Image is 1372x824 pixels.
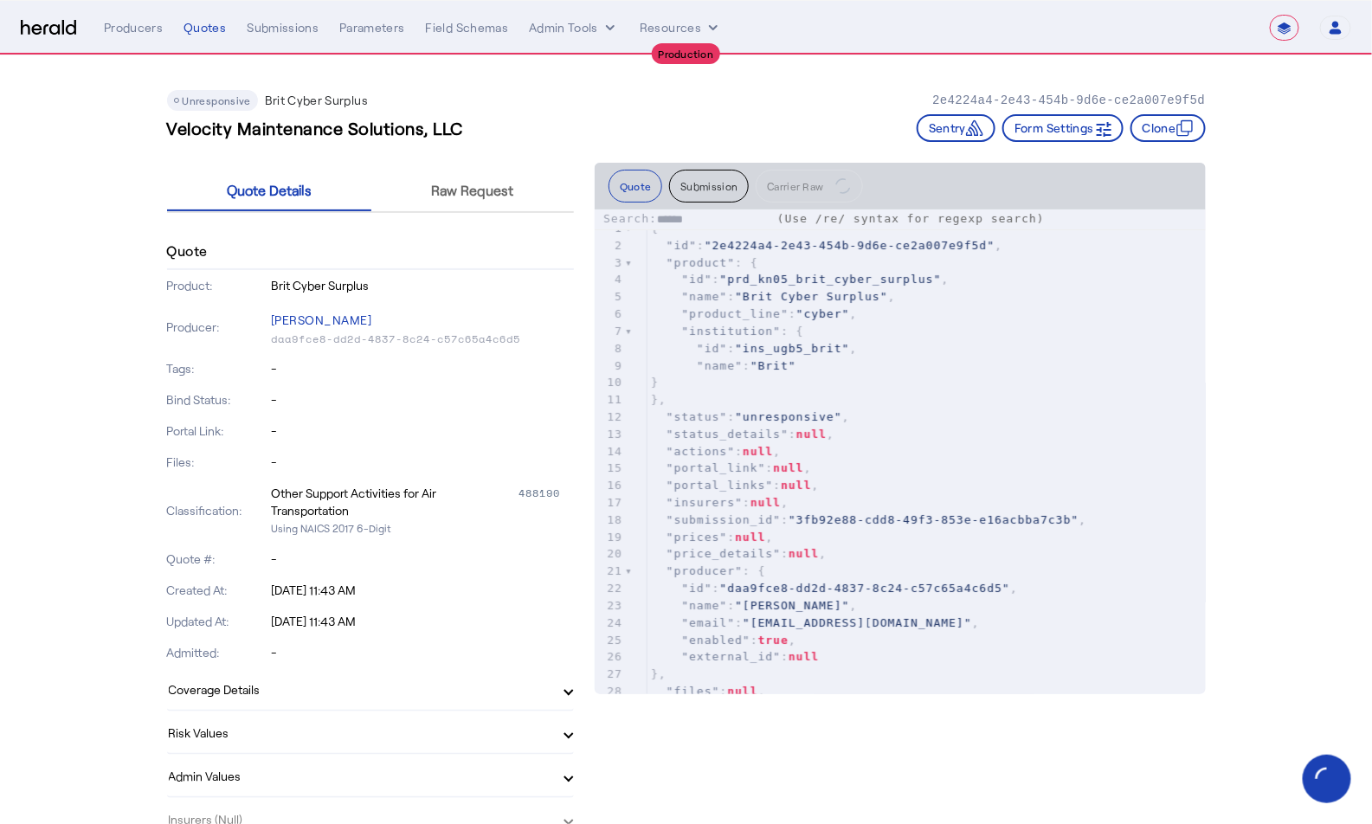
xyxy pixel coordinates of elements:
[681,650,781,663] span: "external_id"
[651,393,667,406] span: },
[529,19,619,36] button: internal dropdown menu
[595,632,625,649] div: 25
[651,461,811,474] span: : ,
[167,644,268,661] p: Admitted:
[681,273,712,286] span: "id"
[595,512,625,529] div: 18
[167,360,268,377] p: Tags:
[781,479,811,492] span: null
[796,307,850,320] span: "cyber"
[227,183,312,197] span: Quote Details
[169,767,551,785] mat-panel-title: Admin Values
[681,634,750,647] span: "enabled"
[595,494,625,512] div: 17
[767,181,823,191] span: Carrier Raw
[681,599,727,612] span: "name"
[651,239,1002,252] span: : ,
[21,20,76,36] img: Herald Logo
[271,582,574,599] p: [DATE] 11:43 AM
[758,634,789,647] span: true
[167,422,268,440] p: Portal Link:
[595,563,625,580] div: 21
[789,547,819,560] span: null
[651,376,659,389] span: }
[743,616,972,629] span: "[EMAIL_ADDRESS][DOMAIN_NAME]"
[667,564,743,577] span: "producer"
[735,410,842,423] span: "unresponsive"
[595,477,625,494] div: 16
[595,409,625,426] div: 12
[167,668,574,710] mat-expansion-panel-header: Coverage Details
[667,531,728,544] span: "prices"
[595,391,625,409] div: 11
[271,454,574,471] p: -
[667,410,728,423] span: "status"
[651,359,796,372] span: :
[667,445,735,458] span: "actions"
[595,597,625,615] div: 23
[777,212,1045,225] span: (Use /re/ syntax for regexp search)
[681,325,781,338] span: "institution"
[595,580,625,597] div: 22
[651,582,1018,595] span: : ,
[271,277,574,294] p: Brit Cyber Surplus
[750,359,796,372] span: "Brit"
[651,634,796,647] span: : ,
[167,550,268,568] p: Quote #:
[735,531,765,544] span: null
[595,545,625,563] div: 20
[657,211,770,229] input: Search:
[247,19,319,36] div: Submissions
[667,496,743,509] span: "insurers"
[595,529,625,546] div: 19
[651,616,980,629] span: : ,
[167,277,268,294] p: Product:
[651,531,773,544] span: : ,
[167,711,574,753] mat-expansion-panel-header: Risk Values
[705,239,995,252] span: "2e4224a4-2e43-454b-9d6e-ce2a007e9f5d"
[609,170,663,203] button: Quote
[789,650,819,663] span: null
[773,461,803,474] span: null
[271,391,574,409] p: -
[932,92,1205,109] p: 2e4224a4-2e43-454b-9d6e-ce2a007e9f5d
[271,485,515,519] div: Other Support Activities for Air Transportation
[184,19,226,36] div: Quotes
[595,254,625,272] div: 3
[603,212,770,225] label: Search:
[681,307,789,320] span: "product_line"
[167,319,268,336] p: Producer:
[1002,114,1124,142] button: Form Settings
[167,502,268,519] p: Classification:
[595,271,625,288] div: 4
[595,288,625,306] div: 5
[271,644,574,661] p: -
[697,359,743,372] span: "name"
[651,650,819,663] span: :
[595,683,625,700] div: 28
[595,323,625,340] div: 7
[519,485,574,519] div: 488190
[167,613,268,630] p: Updated At:
[651,342,857,355] span: : ,
[651,685,766,698] span: : ,
[796,428,827,441] span: null
[667,513,781,526] span: "submission_id"
[917,114,995,142] button: Sentry
[681,582,712,595] span: "id"
[735,342,849,355] span: "ins_ugb5_brit"
[652,43,721,64] div: Production
[789,513,1079,526] span: "3fb92e88-cdd8-49f3-853e-e16acbba7c3b"
[697,342,727,355] span: "id"
[595,340,625,357] div: 8
[667,256,735,269] span: "product"
[651,564,766,577] span: : {
[651,273,949,286] span: : ,
[595,209,1206,694] herald-code-block: quote
[271,360,574,377] p: -
[595,460,625,477] div: 15
[595,666,625,683] div: 27
[735,599,849,612] span: "[PERSON_NAME]"
[167,391,268,409] p: Bind Status:
[595,426,625,443] div: 13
